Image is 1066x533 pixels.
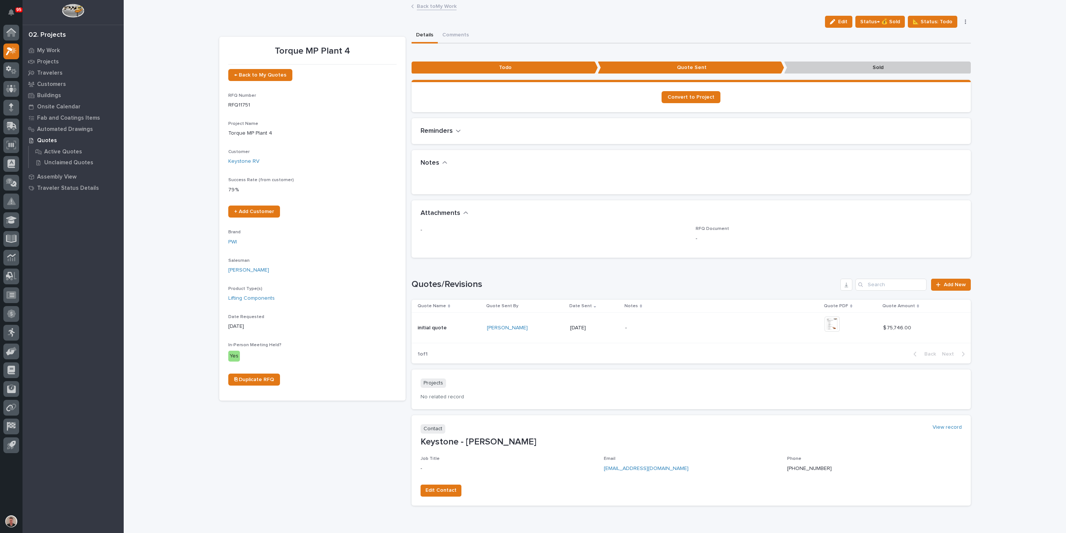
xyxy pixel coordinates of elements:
[228,158,259,165] a: Keystone RV
[913,17,952,26] span: 📐 Status: Todo
[228,178,294,182] span: Success Rate (from customer)
[604,466,689,471] a: [EMAIL_ADDRESS][DOMAIN_NAME]
[22,101,124,112] a: Onsite Calendar
[624,302,638,310] p: Notes
[37,115,100,122] p: Fab and Coatings Items
[228,323,397,330] p: [DATE]
[228,315,264,319] span: Date Requested
[9,9,19,21] div: Notifications95
[228,101,397,109] p: RFQ11751
[22,135,124,146] a: Quotes
[234,72,286,78] span: ← Back to My Quotes
[234,377,274,382] span: ⎘ Duplicate RFQ
[228,46,397,57] p: Torque MP Plant 4
[37,174,76,180] p: Assembly View
[44,159,93,166] p: Unclaimed Quotes
[438,28,473,44] button: Comments
[421,485,461,497] button: Edit Contact
[28,31,66,39] div: 02. Projects
[908,16,957,28] button: 📐 Status: Todo
[421,127,453,135] h2: Reminders
[625,325,756,331] p: -
[696,227,729,231] span: RFQ Document
[417,2,457,10] a: Back toMy Work
[234,209,274,214] span: + Add Customer
[824,302,848,310] p: Quote PDF
[22,182,124,194] a: Traveler Status Details
[418,323,448,331] p: initial quote
[22,90,124,101] a: Buildings
[939,351,971,357] button: Next
[228,69,292,81] a: ← Back to My Quotes
[228,206,280,218] a: + Add Customer
[228,230,241,234] span: Brand
[907,351,939,357] button: Back
[598,62,784,74] p: Quote Sent
[487,325,528,331] a: [PERSON_NAME]
[37,81,66,88] p: Customers
[784,62,970,74] p: Sold
[228,294,275,302] a: Lifting Components
[22,67,124,78] a: Travelers
[604,456,615,461] span: Email
[883,323,913,331] p: $ 75,746.00
[787,466,832,471] a: [PHONE_NUMBER]
[668,95,714,100] span: Convert to Project
[228,122,258,126] span: Project Name
[696,235,962,243] p: -
[933,424,962,431] a: View record
[421,226,687,234] p: -
[412,28,438,44] button: Details
[228,343,281,347] span: In-Person Meeting Held?
[855,279,927,291] input: Search
[425,486,457,495] span: Edit Contact
[838,18,847,25] span: Edit
[570,325,619,331] p: [DATE]
[421,424,445,434] p: Contact
[228,93,256,98] span: RFQ Number
[228,129,397,137] p: Torque MP Plant 4
[16,7,21,12] p: 95
[228,258,250,263] span: Salesman
[486,302,518,310] p: Quote Sent By
[920,351,936,357] span: Back
[412,345,434,363] p: 1 of 1
[29,146,124,157] a: Active Quotes
[44,149,82,155] p: Active Quotes
[22,78,124,90] a: Customers
[942,351,958,357] span: Next
[37,59,59,65] p: Projects
[418,302,446,310] p: Quote Name
[3,5,19,20] button: Notifications
[37,104,81,110] p: Onsite Calendar
[22,171,124,182] a: Assembly View
[825,16,852,28] button: Edit
[569,302,592,310] p: Date Sent
[228,374,280,386] a: ⎘ Duplicate RFQ
[228,238,237,246] a: PWI
[37,47,60,54] p: My Work
[855,16,905,28] button: Status→ 💰 Sold
[421,127,461,135] button: Reminders
[228,287,262,291] span: Product Type(s)
[421,159,439,167] h2: Notes
[662,91,720,103] a: Convert to Project
[29,157,124,168] a: Unclaimed Quotes
[62,4,84,18] img: Workspace Logo
[421,394,962,400] p: No related record
[421,209,460,218] h2: Attachments
[944,282,966,287] span: Add New
[421,159,448,167] button: Notes
[37,70,63,77] p: Travelers
[421,437,962,447] p: Keystone - [PERSON_NAME]
[860,17,900,26] span: Status→ 💰 Sold
[22,45,124,56] a: My Work
[37,92,61,99] p: Buildings
[421,209,469,218] button: Attachments
[882,302,915,310] p: Quote Amount
[412,312,971,343] tr: initial quoteinitial quote [PERSON_NAME] [DATE]-$ 75,746.00$ 75,746.00
[3,513,19,529] button: users-avatar
[37,126,93,133] p: Automated Drawings
[787,456,801,461] span: Phone
[37,137,57,144] p: Quotes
